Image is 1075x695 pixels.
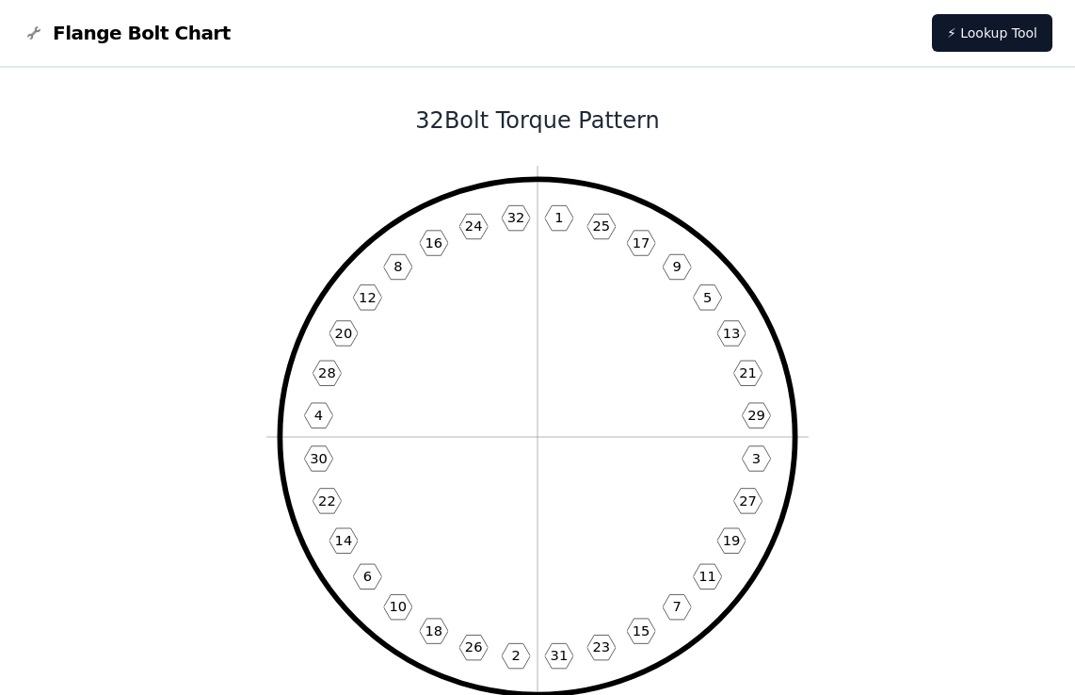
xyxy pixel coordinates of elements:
[673,598,682,614] text: 7
[723,325,741,341] text: 13
[747,407,765,423] text: 29
[393,258,402,274] text: 8
[633,622,650,638] text: 15
[723,532,741,548] text: 19
[389,598,407,614] text: 10
[511,647,520,663] text: 2
[425,622,443,638] text: 18
[363,568,372,584] text: 6
[633,234,650,251] text: 17
[314,407,323,423] text: 4
[318,493,336,509] text: 22
[23,20,231,46] a: Flange Bolt Chart LogoFlange Bolt Chart
[359,289,377,305] text: 12
[739,364,757,380] text: 21
[23,22,45,44] img: Flange Bolt Chart Logo
[318,364,336,380] text: 28
[592,218,610,234] text: 25
[425,234,443,251] text: 16
[335,325,353,341] text: 20
[698,568,716,584] text: 11
[53,20,231,46] span: Flange Bolt Chart
[310,450,328,466] text: 30
[739,493,757,509] text: 27
[32,105,1043,136] h1: 32 Bolt Torque Pattern
[465,218,483,234] text: 24
[932,14,1052,52] a: ⚡ Lookup Tool
[673,258,682,274] text: 9
[507,209,525,225] text: 32
[551,647,569,663] text: 31
[703,289,712,305] text: 5
[335,532,353,548] text: 14
[465,638,483,655] text: 26
[554,209,563,225] text: 1
[752,450,761,466] text: 3
[592,638,610,655] text: 23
